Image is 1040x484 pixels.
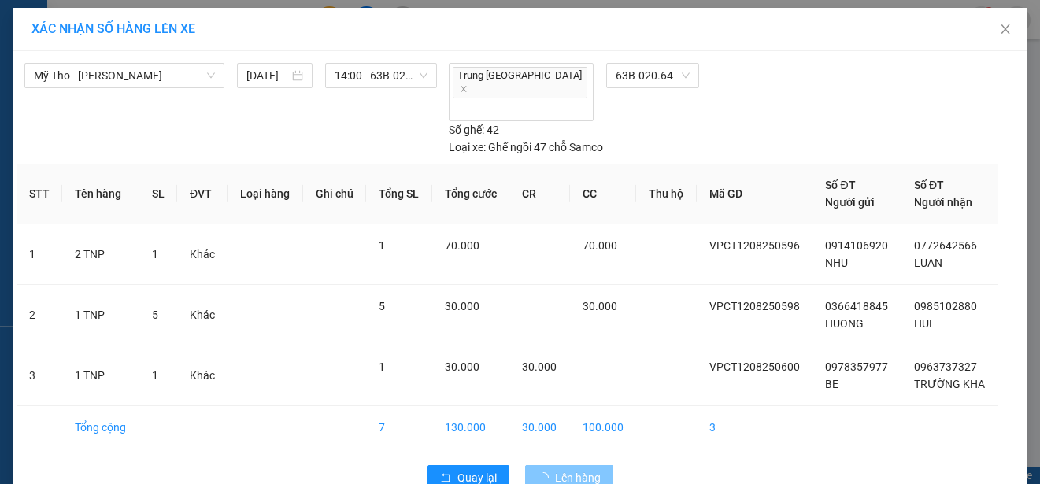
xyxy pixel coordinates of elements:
th: Ghi chú [303,164,366,224]
th: Thu hộ [636,164,696,224]
td: Khác [177,285,228,345]
span: 30.000 [522,360,557,373]
span: close [460,85,468,93]
span: 70.000 [445,239,479,252]
span: LUAN [914,257,942,269]
span: Loại xe: [449,139,486,156]
span: TRƯỜNG KHA [914,378,985,390]
span: Người nhận [914,196,972,209]
th: Loại hàng [228,164,303,224]
div: 0963737327 [152,70,313,92]
td: 1 TNP [62,345,139,406]
td: Khác [177,224,228,285]
span: 14:00 - 63B-020.64 [335,64,427,87]
td: 130.000 [432,406,510,449]
span: 1 [152,369,158,382]
span: Số ĐT [825,179,855,191]
td: 1 TNP [62,285,139,345]
span: 5 [152,309,158,321]
span: Số ĐT [914,179,944,191]
div: VP [GEOGRAPHIC_DATA] [152,13,313,51]
span: HUE [914,317,935,330]
div: BE [13,51,141,70]
td: Tổng cộng [62,406,139,449]
div: 42 [449,121,499,139]
span: XÁC NHẬN SỐ HÀNG LÊN XE [31,21,195,36]
span: 0772642566 [914,239,977,252]
th: Tổng cước [432,164,510,224]
div: 0978357977 [13,70,141,92]
span: 0978357977 [825,360,888,373]
span: Mỹ Tho - Hồ Chí Minh [34,64,215,87]
span: 1 [152,248,158,260]
span: BE [825,378,838,390]
td: 3 [697,406,813,449]
th: CC [570,164,636,224]
span: Người gửi [825,196,875,209]
span: Trung [GEOGRAPHIC_DATA] [453,67,588,98]
th: Tên hàng [62,164,139,224]
span: VPCT1208250600 [709,360,800,373]
span: 1 [379,239,385,252]
span: 30.000 [445,300,479,312]
td: 3 [17,345,62,406]
td: 100.000 [570,406,636,449]
span: 63B-020.64 [616,64,690,87]
span: 0914106920 [825,239,888,252]
div: VP [PERSON_NAME] [13,13,141,51]
span: 0366418845 [825,300,888,312]
td: Khác [177,345,228,406]
div: TRƯỜNG KHA [152,51,313,70]
span: Gửi: [13,15,38,31]
span: VPCT1208250598 [709,300,800,312]
span: NHU [825,257,848,269]
td: 7 [366,406,431,449]
td: 1 [17,224,62,285]
span: 0963737327 [914,360,977,373]
th: ĐVT [177,164,228,224]
span: 30.000 [445,360,479,373]
input: 12/08/2025 [246,67,289,84]
th: STT [17,164,62,224]
span: 5 [379,300,385,312]
span: 1 [379,360,385,373]
th: Tổng SL [366,164,431,224]
span: VPCT1208250596 [709,239,800,252]
span: 30.000 [583,300,617,312]
span: 0985102880 [914,300,977,312]
span: Số ghế: [449,121,484,139]
span: Nhận: [152,15,189,31]
div: 30.000 [12,102,143,120]
button: Close [983,8,1027,52]
span: close [999,23,1012,35]
span: loading [538,472,555,483]
td: 2 [17,285,62,345]
th: CR [509,164,569,224]
span: HUONG [825,317,864,330]
div: Ghế ngồi 47 chỗ Samco [449,139,603,156]
th: SL [139,164,177,224]
td: 2 TNP [62,224,139,285]
span: Cước rồi : [12,103,70,120]
span: 70.000 [583,239,617,252]
th: Mã GD [697,164,813,224]
td: 30.000 [509,406,569,449]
